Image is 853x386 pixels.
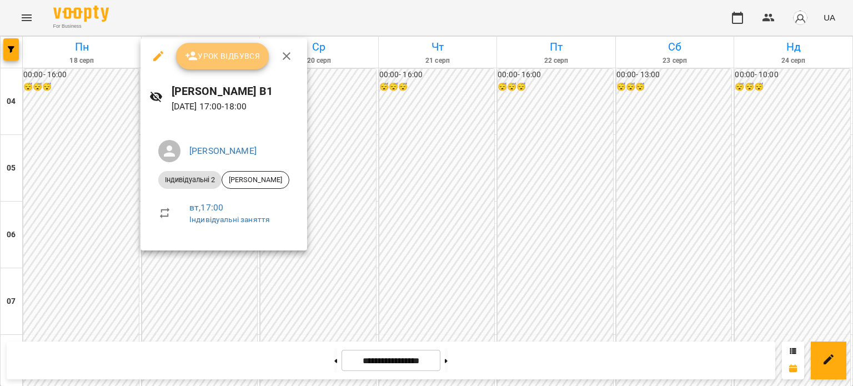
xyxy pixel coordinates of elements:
span: [PERSON_NAME] [222,175,289,185]
div: [PERSON_NAME] [222,171,289,189]
a: [PERSON_NAME] [189,146,257,156]
a: вт , 17:00 [189,202,223,213]
h6: [PERSON_NAME] В1 [172,83,298,100]
a: Індивідуальні заняття [189,215,270,224]
span: Урок відбувся [185,49,260,63]
span: Індивідуальні 2 [158,175,222,185]
button: Урок відбувся [176,43,269,69]
p: [DATE] 17:00 - 18:00 [172,100,298,113]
